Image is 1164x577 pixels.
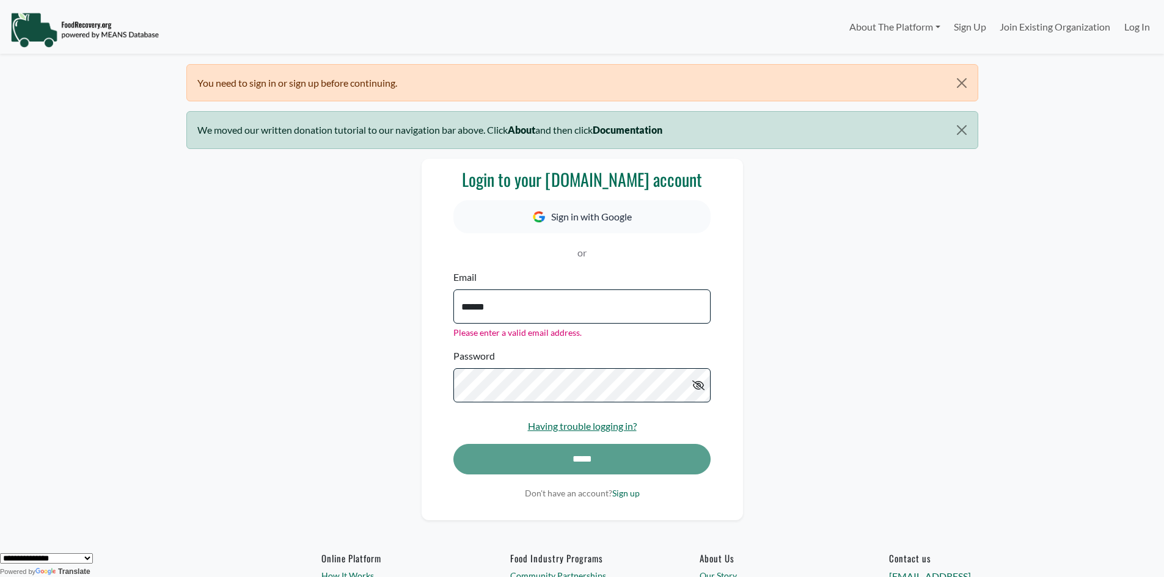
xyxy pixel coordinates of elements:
b: About [508,124,535,136]
a: About The Platform [842,15,946,39]
a: Sign up [612,488,640,498]
button: Close [946,65,977,101]
a: Sign Up [947,15,993,39]
div: You need to sign in or sign up before continuing. [186,64,978,101]
button: Close [946,112,977,148]
div: Please enter a valid email address. [453,326,710,339]
img: Google Icon [533,211,545,223]
p: Don't have an account? [453,487,710,499]
img: Google Translate [35,568,58,576]
b: Documentation [593,124,662,136]
a: Having trouble logging in? [528,420,637,432]
a: Join Existing Organization [993,15,1117,39]
label: Email [453,270,477,285]
h3: Login to your [DOMAIN_NAME] account [453,169,710,190]
img: NavigationLogo_FoodRecovery-91c16205cd0af1ed486a0f1a7774a6544ea792ac00100771e7dd3ec7c0e58e41.png [10,12,159,48]
p: or [453,245,710,260]
button: Sign in with Google [453,200,710,233]
a: Translate [35,567,90,576]
a: Log In [1118,15,1157,39]
label: Password [453,349,495,363]
div: We moved our written donation tutorial to our navigation bar above. Click and then click [186,111,978,148]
